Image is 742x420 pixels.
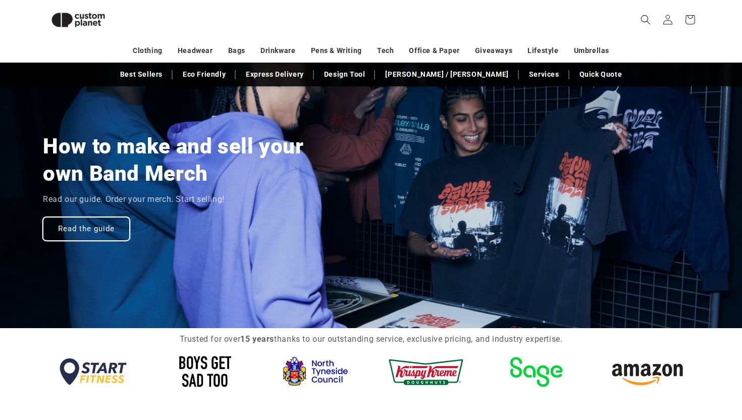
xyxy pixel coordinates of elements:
a: Bags [228,42,245,60]
a: Giveaways [475,42,512,60]
a: Read the guide [43,217,130,240]
a: Office & Paper [409,42,459,60]
img: Custom Planet [43,4,114,36]
strong: 15 years [240,334,274,344]
a: Design Tool [319,66,370,83]
a: [PERSON_NAME] / [PERSON_NAME] [380,66,513,83]
iframe: Chat Widget [569,311,742,420]
a: Clothing [133,42,163,60]
a: Tech [377,42,394,60]
h2: How to make and sell your own Band Merch [43,133,318,187]
p: Read our guide. Order your merch. Start selling! [43,192,225,207]
a: Umbrellas [574,42,609,60]
a: Eco Friendly [178,66,231,83]
a: Headwear [178,42,213,60]
summary: Search [634,9,657,31]
a: Drinkware [260,42,295,60]
p: Trusted for over thanks to our outstanding service, exclusive pricing, and industry expertise. [174,332,568,347]
a: Services [524,66,564,83]
a: Quick Quote [574,66,627,83]
a: Lifestyle [527,42,558,60]
a: Express Delivery [241,66,309,83]
a: Pens & Writing [311,42,362,60]
a: Best Sellers [115,66,168,83]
